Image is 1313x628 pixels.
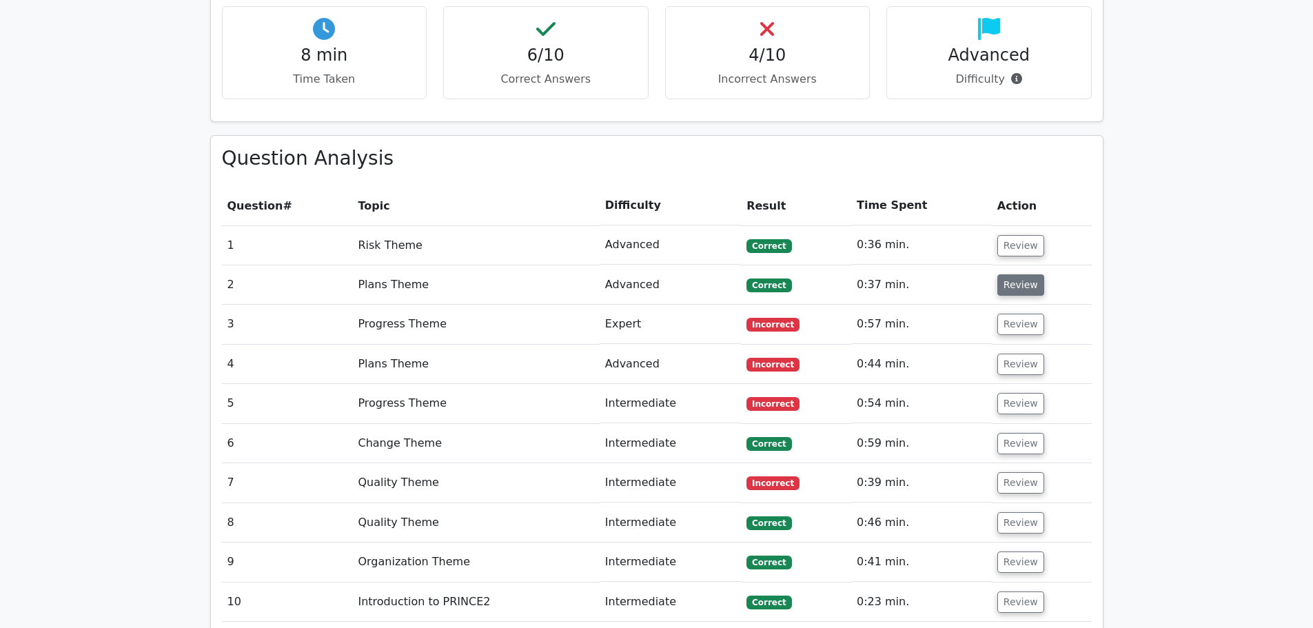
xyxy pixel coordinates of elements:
td: 10 [222,583,353,622]
span: Correct [746,596,791,609]
span: Correct [746,437,791,451]
td: Intermediate [600,463,741,503]
th: Result [741,186,851,225]
span: Correct [746,239,791,253]
span: Correct [746,556,791,569]
td: 1 [222,225,353,265]
td: 0:57 min. [851,305,992,344]
td: 0:46 min. [851,503,992,543]
td: 5 [222,384,353,423]
td: 0:37 min. [851,265,992,305]
td: Intermediate [600,503,741,543]
span: Correct [746,278,791,292]
h4: 4/10 [677,45,859,65]
h3: Question Analysis [222,147,1092,170]
h4: 8 min [234,45,416,65]
button: Review [997,274,1044,296]
td: 0:41 min. [851,543,992,582]
td: Quality Theme [352,463,599,503]
td: 3 [222,305,353,344]
p: Difficulty [898,71,1080,88]
td: 9 [222,543,353,582]
p: Incorrect Answers [677,71,859,88]
span: Question [227,199,283,212]
td: Intermediate [600,424,741,463]
td: Expert [600,305,741,344]
h4: Advanced [898,45,1080,65]
button: Review [997,433,1044,454]
td: Advanced [600,345,741,384]
td: 2 [222,265,353,305]
td: 0:39 min. [851,463,992,503]
td: Intermediate [600,543,741,582]
th: # [222,186,353,225]
td: 0:44 min. [851,345,992,384]
td: Progress Theme [352,305,599,344]
td: 8 [222,503,353,543]
span: Correct [746,516,791,530]
td: 0:59 min. [851,424,992,463]
td: Organization Theme [352,543,599,582]
th: Action [992,186,1092,225]
button: Review [997,472,1044,494]
button: Review [997,512,1044,534]
p: Correct Answers [455,71,637,88]
th: Difficulty [600,186,741,225]
span: Incorrect [746,476,800,490]
button: Review [997,551,1044,573]
td: 4 [222,345,353,384]
td: Progress Theme [352,384,599,423]
th: Time Spent [851,186,992,225]
td: Plans Theme [352,265,599,305]
td: 0:23 min. [851,583,992,622]
button: Review [997,354,1044,375]
td: 0:36 min. [851,225,992,265]
td: Risk Theme [352,225,599,265]
td: Quality Theme [352,503,599,543]
h4: 6/10 [455,45,637,65]
td: Advanced [600,225,741,265]
th: Topic [352,186,599,225]
p: Time Taken [234,71,416,88]
td: Intermediate [600,583,741,622]
span: Incorrect [746,318,800,332]
td: 6 [222,424,353,463]
td: Intermediate [600,384,741,423]
td: 0:54 min. [851,384,992,423]
td: Introduction to PRINCE2 [352,583,599,622]
span: Incorrect [746,358,800,372]
td: Advanced [600,265,741,305]
span: Incorrect [746,397,800,411]
td: Plans Theme [352,345,599,384]
td: Change Theme [352,424,599,463]
button: Review [997,393,1044,414]
button: Review [997,591,1044,613]
button: Review [997,235,1044,256]
td: 7 [222,463,353,503]
button: Review [997,314,1044,335]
